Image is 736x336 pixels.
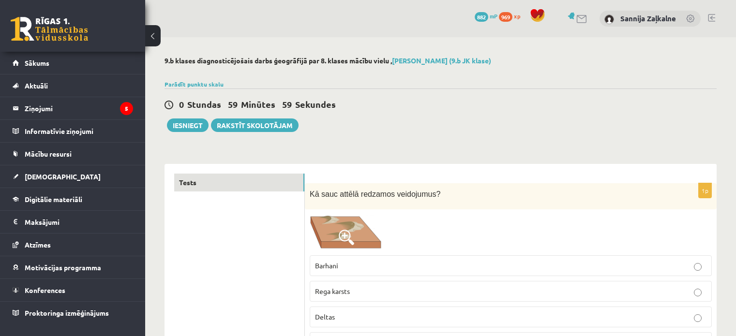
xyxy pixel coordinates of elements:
[13,120,133,142] a: Informatīvie ziņojumi
[13,188,133,210] a: Digitālie materiāli
[315,312,335,321] span: Deltas
[315,287,350,295] span: Rega karsts
[694,314,702,322] input: Deltas
[13,256,133,278] a: Motivācijas programma
[25,211,133,233] legend: Maksājumi
[187,99,221,110] span: Stundas
[310,214,382,250] img: 1.png
[241,99,275,110] span: Minūtes
[211,118,299,132] a: Rakstīt skolotājam
[13,52,133,74] a: Sākums
[698,183,712,198] p: 1p
[694,289,702,296] input: Rega karsts
[179,99,184,110] span: 0
[167,118,209,132] button: Iesniegt
[295,99,336,110] span: Sekundes
[25,97,133,119] legend: Ziņojumi
[25,172,101,181] span: [DEMOGRAPHIC_DATA]
[174,174,304,191] a: Tests
[490,12,497,20] span: mP
[25,81,48,90] span: Aktuāli
[11,17,88,41] a: Rīgas 1. Tālmācības vidusskola
[13,165,133,188] a: [DEMOGRAPHIC_DATA]
[165,80,224,88] a: Parādīt punktu skalu
[25,195,82,204] span: Digitālie materiāli
[392,56,491,65] a: [PERSON_NAME] (9.b JK klase)
[25,308,109,317] span: Proktoringa izmēģinājums
[165,57,717,65] h2: 9.b klases diagnosticējošais darbs ģeogrāfijā par 8. klases mācību vielu ,
[315,261,338,270] span: Barhani
[13,279,133,301] a: Konferences
[120,102,133,115] i: 5
[499,12,512,22] span: 969
[25,149,72,158] span: Mācību resursi
[694,263,702,271] input: Barhani
[475,12,497,20] a: 882 mP
[25,120,133,142] legend: Informatīvie ziņojumi
[604,15,614,24] img: Sannija Zaļkalne
[25,263,101,272] span: Motivācijas programma
[13,74,133,97] a: Aktuāli
[514,12,520,20] span: xp
[13,97,133,119] a: Ziņojumi5
[228,99,238,110] span: 59
[13,143,133,165] a: Mācību resursi
[282,99,292,110] span: 59
[25,240,51,249] span: Atzīmes
[13,234,133,256] a: Atzīmes
[499,12,525,20] a: 969 xp
[310,190,440,198] span: Kā sauc attēlā redzamos veidojumus?
[25,58,49,67] span: Sākums
[620,14,676,23] a: Sannija Zaļkalne
[13,211,133,233] a: Maksājumi
[13,302,133,324] a: Proktoringa izmēģinājums
[25,286,65,294] span: Konferences
[475,12,488,22] span: 882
